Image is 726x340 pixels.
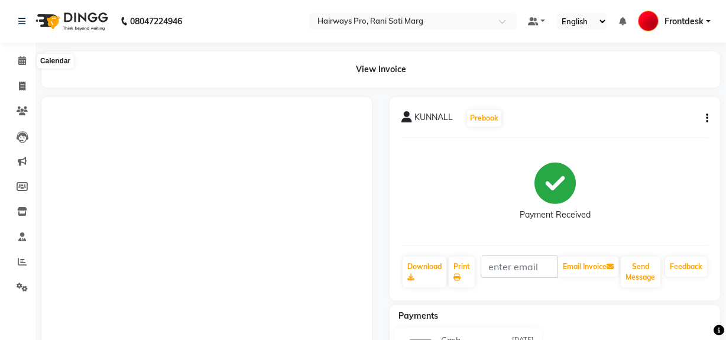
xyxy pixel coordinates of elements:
[37,54,73,69] div: Calendar
[467,110,501,127] button: Prebook
[403,257,446,287] a: Download
[41,51,720,88] div: View Invoice
[130,5,182,38] b: 08047224946
[30,5,111,38] img: logo
[665,15,704,28] span: Frontdesk
[414,111,453,128] span: KUNNALL
[665,257,707,277] a: Feedback
[520,209,591,221] div: Payment Received
[621,257,660,287] button: Send Message
[638,11,659,31] img: Frontdesk
[398,310,438,321] span: Payments
[449,257,475,287] a: Print
[558,257,618,277] button: Email Invoice
[481,255,558,278] input: enter email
